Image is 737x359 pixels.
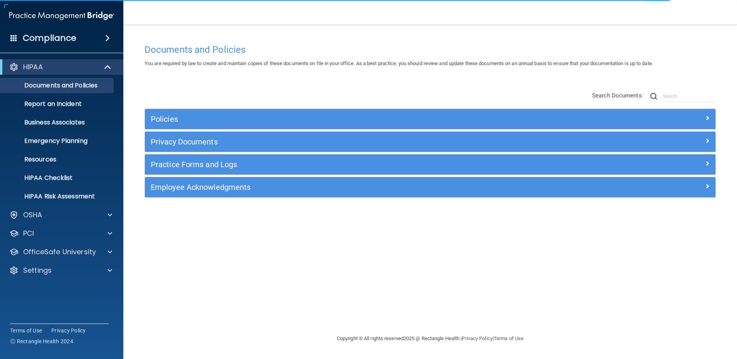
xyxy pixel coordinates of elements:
a: Employee Acknowledgments [151,181,710,193]
p: Settings [23,266,52,275]
a: OfficeSafe University [9,247,112,257]
p: Documents and Policies [5,82,110,89]
a: Terms of Use [494,336,523,341]
p: Business Associates [5,119,110,126]
p: Emergency Planning [5,137,110,145]
h5: Policies [151,115,567,123]
span: You are required by law to create and maintain copies of these documents on file in your office. ... [145,60,653,66]
a: Settings [9,266,112,275]
span: Search Documents: [592,92,643,99]
p: PCI [23,229,34,238]
p: HIPAA Risk Assessment [5,193,110,200]
h5: Privacy Documents [151,138,567,146]
a: Privacy Policy [462,336,492,341]
h4: Documents and Policies [145,45,716,55]
p: HIPAA Checklist [5,174,110,182]
h4: Compliance [23,33,76,44]
p: OfficeSafe University [23,247,96,257]
a: Practice Forms and Logs [151,158,710,171]
p: Report an Incident [5,100,110,108]
a: Privacy Documents [151,136,710,148]
span: Ⓒ Rectangle Health 2024 [10,337,73,345]
a: OSHA [9,210,112,220]
a: PCI [9,229,112,238]
h5: Employee Acknowledgments [151,183,567,191]
p: OSHA [23,210,42,220]
a: Privacy Policy [51,327,86,334]
p: Resources [5,156,110,163]
input: Search [663,91,716,102]
a: Policies [151,113,710,125]
h5: Practice Forms and Logs [151,160,567,169]
a: HIPAA [9,62,112,72]
a: Terms of Use [10,327,42,334]
div: Copyright © All rights reserved 2025 @ Rectangle Health | | [289,326,571,351]
img: ic-search.3b580494.png [650,93,657,100]
p: HIPAA [23,62,43,72]
img: PMB logo [9,8,114,23]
